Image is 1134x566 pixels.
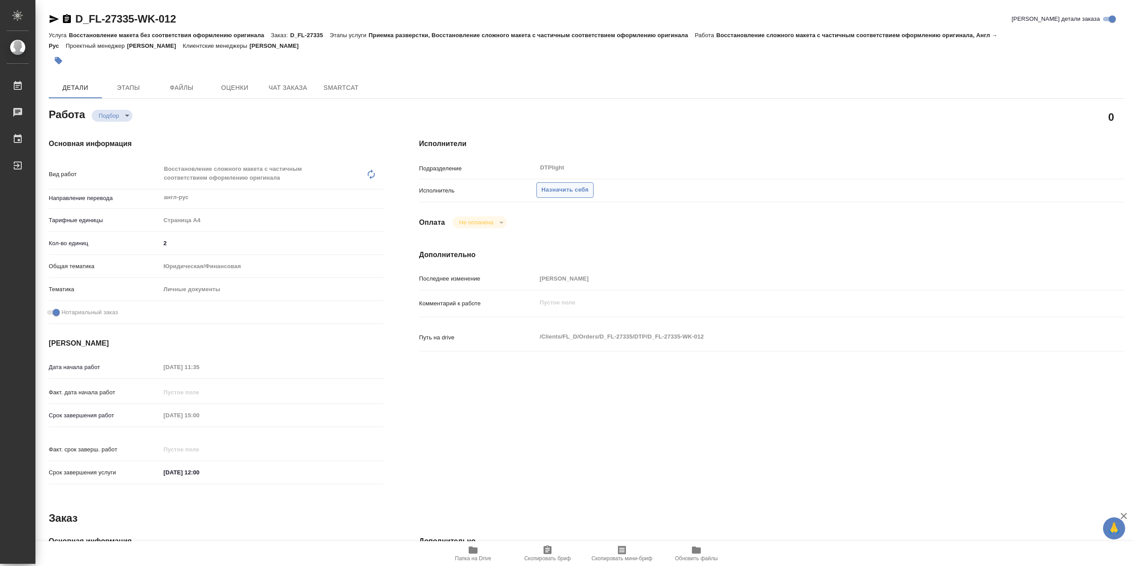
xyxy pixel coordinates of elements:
input: Пустое поле [160,386,238,399]
p: Факт. срок заверш. работ [49,445,160,454]
p: Исполнитель [419,186,536,195]
span: SmartCat [320,82,362,93]
button: Скопировать ссылку [62,14,72,24]
p: Общая тематика [49,262,160,271]
button: Не оплачена [457,219,496,226]
button: Добавить тэг [49,51,68,70]
input: Пустое поле [160,443,238,456]
p: Факт. дата начала работ [49,388,160,397]
h4: [PERSON_NAME] [49,338,384,349]
h4: Оплата [419,217,445,228]
div: Личные документы [160,282,384,297]
span: Оценки [214,82,256,93]
p: Срок завершения работ [49,411,160,420]
input: Пустое поле [160,409,238,422]
p: Комментарий к работе [419,299,536,308]
button: Скопировать бриф [510,541,585,566]
span: Детали [54,82,97,93]
h4: Дополнительно [419,536,1124,547]
div: Подбор [92,110,132,122]
p: Восстановление макета без соответствия оформлению оригинала [69,32,271,39]
span: Чат заказа [267,82,309,93]
p: Заказ: [271,32,290,39]
h4: Основная информация [49,139,384,149]
button: Подбор [96,112,122,119]
span: Папка на Drive [455,555,491,562]
button: 🙏 [1103,517,1125,539]
p: Этапы услуги [330,32,369,39]
p: Работа [695,32,716,39]
h4: Исполнители [419,139,1124,149]
p: [PERSON_NAME] [127,42,183,49]
p: D_FL-27335 [290,32,330,39]
span: [PERSON_NAME] детали заказа [1012,15,1100,23]
span: Этапы [107,82,150,93]
p: Приемка разверстки, Восстановление сложного макета с частичным соответствием оформлению оригинала [369,32,695,39]
span: Нотариальный заказ [62,308,118,317]
h2: Заказ [49,511,78,525]
div: Подбор [452,216,507,228]
input: Пустое поле [160,361,238,373]
p: Срок завершения услуги [49,468,160,477]
p: Направление перевода [49,194,160,203]
span: Файлы [160,82,203,93]
span: Обновить файлы [675,555,718,562]
p: Дата начала работ [49,363,160,372]
h2: 0 [1108,109,1114,124]
button: Скопировать ссылку для ЯМессенджера [49,14,59,24]
input: ✎ Введи что-нибудь [160,237,384,250]
h4: Основная информация [49,536,384,547]
div: Страница А4 [160,213,384,228]
span: Скопировать мини-бриф [591,555,652,562]
div: Юридическая/Финансовая [160,259,384,274]
p: Путь на drive [419,333,536,342]
button: Скопировать мини-бриф [585,541,659,566]
p: Кол-во единиц [49,239,160,248]
p: Подразделение [419,164,536,173]
button: Обновить файлы [659,541,734,566]
a: D_FL-27335-WK-012 [75,13,176,25]
h4: Дополнительно [419,250,1124,260]
p: Тематика [49,285,160,294]
p: Проектный менеджер [66,42,127,49]
p: Услуга [49,32,69,39]
input: ✎ Введи что-нибудь [160,466,238,479]
p: Вид работ [49,170,160,179]
p: Тарифные единицы [49,216,160,225]
span: Скопировать бриф [524,555,571,562]
button: Папка на Drive [436,541,510,566]
button: Назначить себя [536,182,593,198]
span: 🙏 [1107,519,1122,538]
textarea: /Clients/FL_D/Orders/D_FL-27335/DTP/D_FL-27335-WK-012 [536,329,1065,344]
h2: Работа [49,106,85,122]
p: [PERSON_NAME] [249,42,305,49]
p: Последнее изменение [419,274,536,283]
span: Назначить себя [541,185,588,195]
input: Пустое поле [536,272,1065,285]
p: Клиентские менеджеры [183,42,250,49]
